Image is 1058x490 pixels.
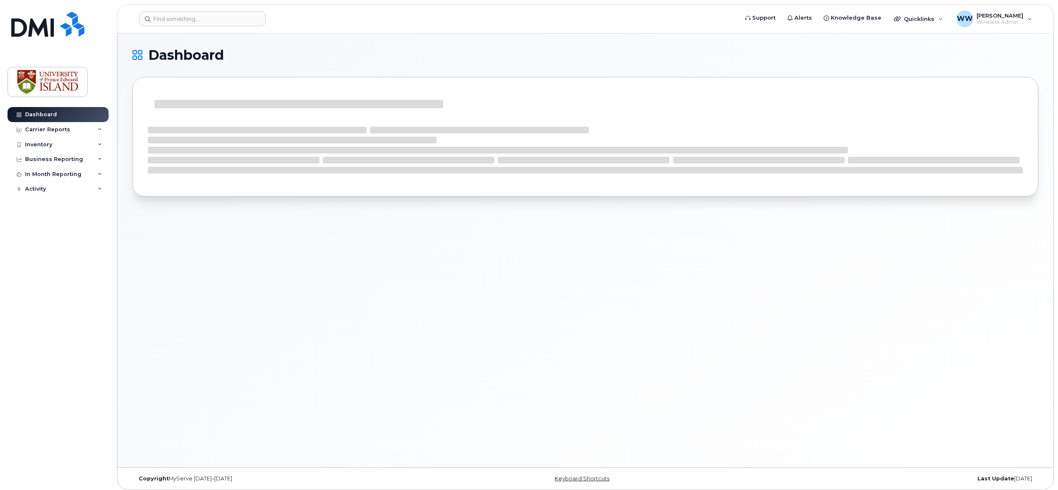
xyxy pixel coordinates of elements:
span: Dashboard [148,49,224,61]
div: MyServe [DATE]–[DATE] [132,475,434,482]
strong: Last Update [977,475,1014,482]
strong: Copyright [139,475,169,482]
a: Keyboard Shortcuts [555,475,609,482]
div: [DATE] [736,475,1038,482]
